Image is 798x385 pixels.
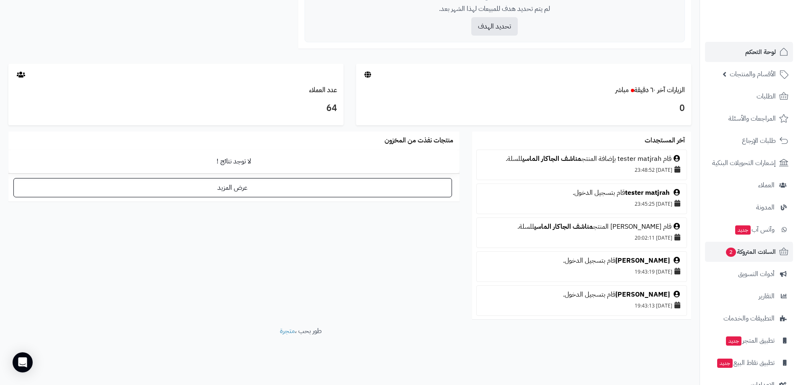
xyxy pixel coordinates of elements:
[723,313,775,324] span: التطبيقات والخدمات
[280,326,295,336] a: متجرة
[481,164,682,176] div: [DATE] 23:48:52
[481,300,682,311] div: [DATE] 19:43:13
[716,357,775,369] span: تطبيق نقاط البيع
[725,335,775,346] span: تطبيق المتجر
[705,308,793,328] a: التطبيقات والخدمات
[738,268,775,280] span: أدوات التسويق
[481,232,682,243] div: [DATE] 20:02:11
[705,353,793,373] a: تطبيق نقاط البيعجديد
[741,19,790,36] img: logo-2.png
[756,202,775,213] span: المدونة
[759,290,775,302] span: التقارير
[712,157,776,169] span: إشعارات التحويلات البنكية
[728,113,776,124] span: المراجعات والأسئلة
[481,188,682,198] div: قام بتسجيل الدخول.
[735,225,751,235] span: جديد
[705,86,793,106] a: الطلبات
[758,179,775,191] span: العملاء
[471,17,518,36] button: تحديد الهدف
[309,85,337,95] a: عدد العملاء
[481,256,682,266] div: قام بتسجيل الدخول.
[625,188,670,198] a: tester matjrah
[705,286,793,306] a: التقارير
[705,153,793,173] a: إشعارات التحويلات البنكية
[705,242,793,262] a: السلات المتروكة2
[534,222,593,232] a: مناشف الجاكار الماسي
[615,256,670,266] a: [PERSON_NAME]
[734,224,775,235] span: وآتس آب
[730,68,776,80] span: الأقسام والمنتجات
[705,175,793,195] a: العملاء
[705,220,793,240] a: وآتس آبجديد
[522,154,581,164] a: مناشف الجاكار الماسي
[745,46,776,58] span: لوحة التحكم
[725,246,776,258] span: السلات المتروكة
[645,137,685,145] h3: آخر المستجدات
[705,109,793,129] a: المراجعات والأسئلة
[726,336,741,346] span: جديد
[705,197,793,217] a: المدونة
[481,290,682,300] div: قام بتسجيل الدخول.
[362,101,685,116] h3: 0
[615,85,685,95] a: الزيارات آخر ٦٠ دقيقةمباشر
[13,352,33,372] div: Open Intercom Messenger
[705,264,793,284] a: أدوات التسويق
[742,135,776,147] span: طلبات الإرجاع
[705,42,793,62] a: لوحة التحكم
[615,85,629,95] small: مباشر
[705,131,793,151] a: طلبات الإرجاع
[726,248,736,257] span: 2
[13,178,452,197] a: عرض المزيد
[311,4,678,14] p: لم يتم تحديد هدف للمبيعات لهذا الشهر بعد.
[481,198,682,209] div: [DATE] 23:45:25
[8,150,460,173] td: لا توجد نتائج !
[481,266,682,277] div: [DATE] 19:43:19
[705,331,793,351] a: تطبيق المتجرجديد
[481,222,682,232] div: قام [PERSON_NAME] المنتج للسلة.
[757,90,776,102] span: الطلبات
[385,137,453,145] h3: منتجات نفذت من المخزون
[717,359,733,368] span: جديد
[481,154,682,164] div: قام tester matjrah بإضافة المنتج للسلة.
[615,289,670,300] a: [PERSON_NAME]
[15,101,337,116] h3: 64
